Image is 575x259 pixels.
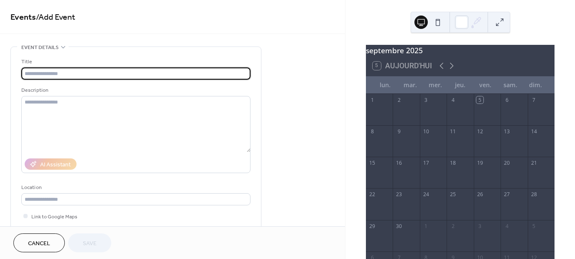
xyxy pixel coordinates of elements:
[396,191,403,198] div: 23
[396,223,403,230] div: 30
[396,160,403,167] div: 16
[503,96,511,104] div: 6
[530,96,537,104] div: 7
[36,9,75,26] span: / Add Event
[369,160,376,167] div: 15
[523,76,548,93] div: dim.
[476,160,483,167] div: 19
[450,223,457,230] div: 2
[450,191,457,198] div: 25
[530,223,537,230] div: 5
[21,43,59,52] span: Event details
[396,96,403,104] div: 2
[476,191,483,198] div: 26
[396,128,403,135] div: 9
[31,212,77,221] span: Link to Google Maps
[422,223,429,230] div: 1
[422,128,429,135] div: 10
[450,128,457,135] div: 11
[476,223,483,230] div: 3
[476,128,483,135] div: 12
[369,96,376,104] div: 1
[476,96,483,104] div: 5
[369,191,376,198] div: 22
[10,9,36,26] a: Events
[21,183,249,192] div: Location
[473,76,498,93] div: ven.
[530,191,537,198] div: 28
[450,160,457,167] div: 18
[530,160,537,167] div: 21
[530,128,537,135] div: 14
[21,86,249,95] div: Description
[369,223,376,230] div: 29
[498,76,523,93] div: sam.
[28,239,50,248] span: Cancel
[422,160,429,167] div: 17
[423,76,448,93] div: mer.
[373,76,398,93] div: lun.
[398,76,423,93] div: mar.
[366,45,555,56] div: septembre 2025
[422,96,429,104] div: 3
[503,160,511,167] div: 20
[503,128,511,135] div: 13
[13,233,65,252] button: Cancel
[422,191,429,198] div: 24
[21,57,249,66] div: Title
[503,191,511,198] div: 27
[369,128,376,135] div: 8
[450,96,457,104] div: 4
[448,76,473,93] div: jeu.
[503,223,511,230] div: 4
